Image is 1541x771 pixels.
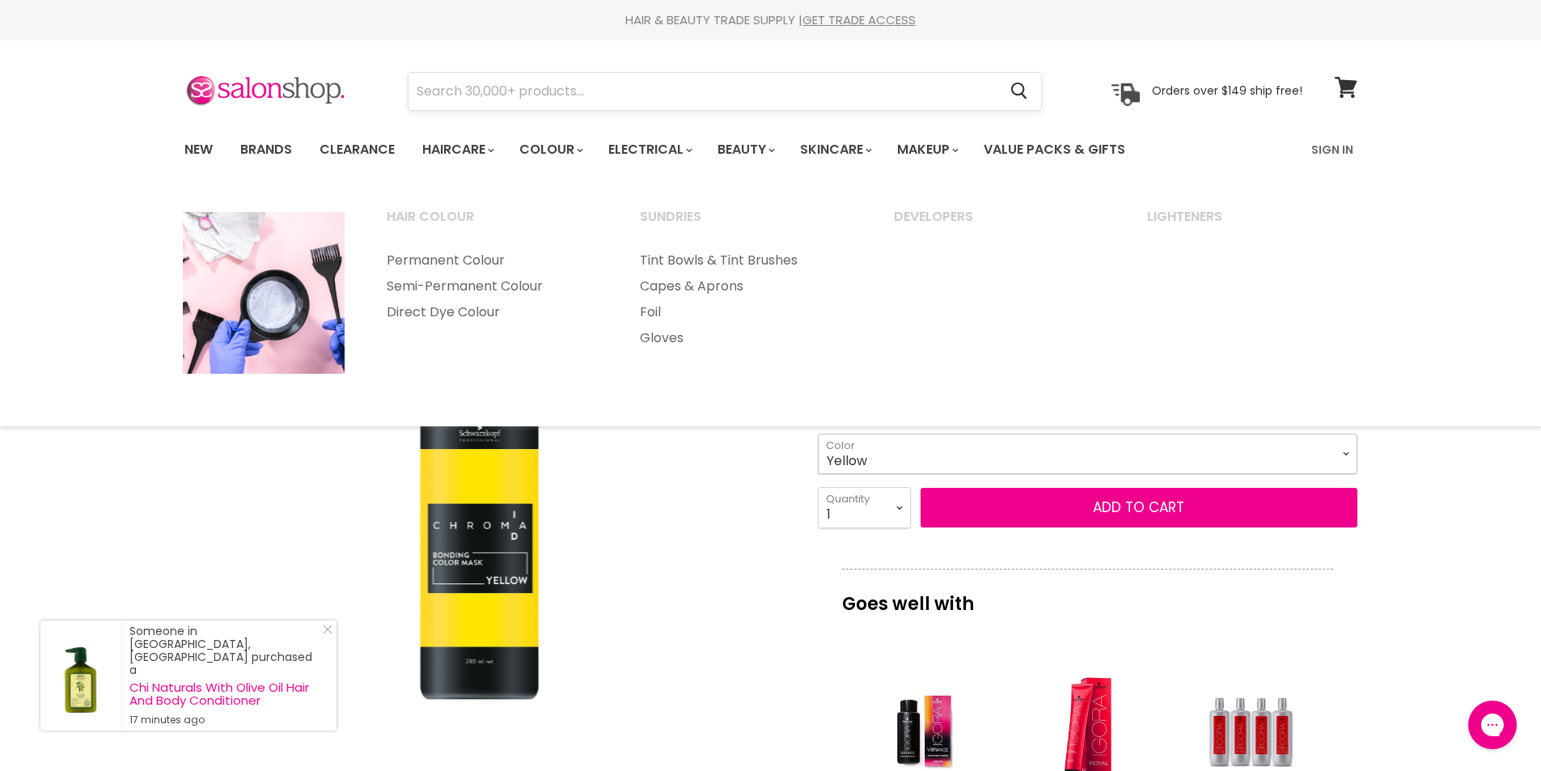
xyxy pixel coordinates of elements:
[620,325,870,351] a: Gloves
[410,133,504,167] a: Haircare
[164,12,1378,28] div: HAIR & BEAUTY TRADE SUPPLY |
[921,488,1357,528] button: Add to cart
[228,133,304,167] a: Brands
[818,487,911,527] select: Quantity
[172,126,1220,173] ul: Main menu
[323,625,332,634] svg: Close Icon
[842,569,1333,622] p: Goes well with
[998,73,1041,110] button: Search
[129,625,320,727] div: Someone in [GEOGRAPHIC_DATA], [GEOGRAPHIC_DATA] purchased a
[413,287,558,708] img: Schwarzkopf Chroma ID Intense Bonding Color Mask - Intense - Clearance
[507,133,593,167] a: Colour
[366,248,617,273] a: Permanent Colour
[164,126,1378,173] nav: Main
[885,133,968,167] a: Makeup
[366,248,617,325] ul: Main menu
[40,621,121,731] a: Visit product page
[366,273,617,299] a: Semi-Permanent Colour
[1093,498,1184,517] span: Add to cart
[620,204,870,244] a: Sundries
[596,133,702,167] a: Electrical
[366,299,617,325] a: Direct Dye Colour
[316,625,332,641] a: Close Notification
[129,714,320,727] small: 17 minutes ago
[620,299,870,325] a: Foil
[802,11,916,28] a: GET TRADE ACCESS
[705,133,785,167] a: Beauty
[409,73,998,110] input: Search
[1460,695,1525,755] iframe: Gorgias live chat messenger
[972,133,1137,167] a: Value Packs & Gifts
[1152,83,1302,98] p: Orders over $149 ship free!
[307,133,407,167] a: Clearance
[620,248,870,351] ul: Main menu
[129,681,320,707] a: Chi Naturals With Olive Oil Hair And Body Conditioner
[366,204,617,244] a: Hair Colour
[1127,204,1378,244] a: Lighteners
[874,204,1124,244] a: Developers
[1302,133,1363,167] a: Sign In
[172,133,225,167] a: New
[620,273,870,299] a: Capes & Aprons
[620,248,870,273] a: Tint Bowls & Tint Brushes
[408,72,1042,111] form: Product
[788,133,882,167] a: Skincare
